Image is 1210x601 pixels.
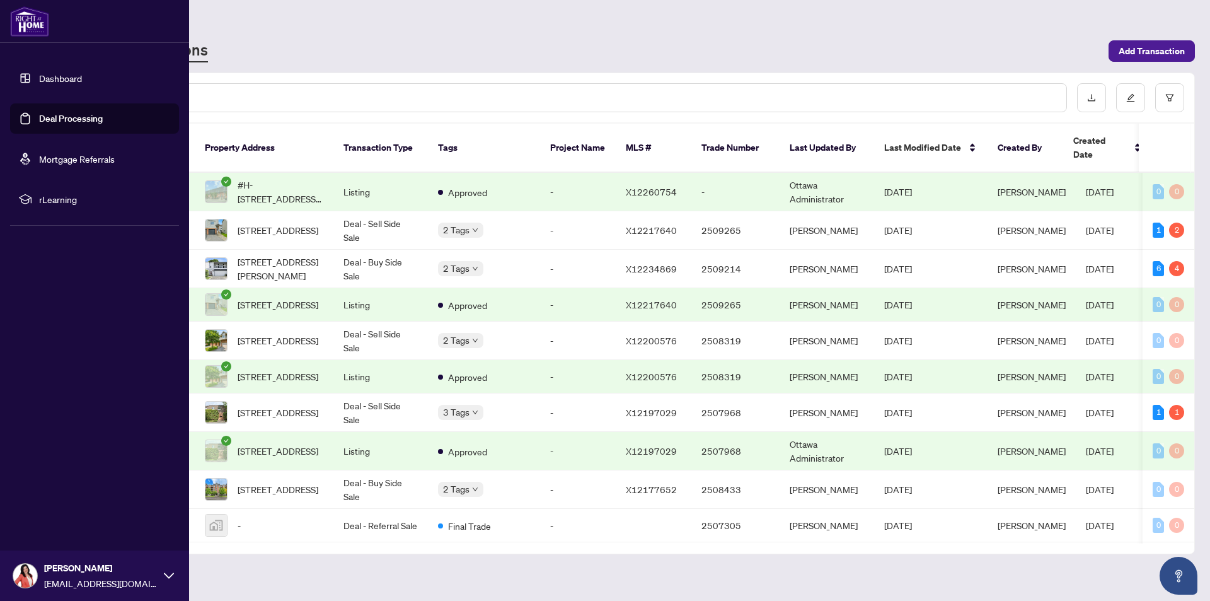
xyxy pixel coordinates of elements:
th: Created Date [1063,124,1151,173]
img: thumbnail-img [205,181,227,202]
div: 0 [1169,518,1184,533]
span: X12177652 [626,484,677,495]
td: Listing [333,432,428,470]
span: 2 Tags [443,333,470,347]
span: Final Trade [448,519,491,533]
span: [DATE] [884,371,912,382]
img: thumbnail-img [205,366,227,387]
span: X12217640 [626,299,677,310]
span: [STREET_ADDRESS] [238,444,318,458]
td: 2509265 [691,211,780,250]
div: 1 [1153,405,1164,420]
th: Property Address [195,124,333,173]
span: [DATE] [1086,445,1114,457]
img: thumbnail-img [205,258,227,279]
div: 4 [1169,261,1184,276]
span: down [472,486,478,493]
span: 2 Tags [443,223,470,237]
div: 0 [1153,369,1164,384]
span: check-circle [221,361,231,371]
div: 0 [1169,297,1184,312]
td: Listing [333,360,428,394]
span: [DATE] [1086,263,1114,274]
td: 2507968 [691,432,780,470]
td: 2507968 [691,394,780,432]
td: 2508319 [691,322,780,360]
img: logo [10,6,49,37]
img: thumbnail-img [205,330,227,351]
div: 0 [1153,518,1164,533]
span: 2 Tags [443,261,470,276]
span: X12260754 [626,186,677,197]
td: Listing [333,173,428,211]
td: - [540,250,616,288]
span: [DATE] [1086,186,1114,197]
span: [PERSON_NAME] [998,484,1066,495]
span: - [238,518,241,532]
th: Tags [428,124,540,173]
span: [PERSON_NAME] [998,335,1066,346]
span: [DATE] [884,407,912,418]
th: Trade Number [691,124,780,173]
span: [DATE] [1086,335,1114,346]
img: thumbnail-img [205,402,227,423]
td: Deal - Sell Side Sale [333,211,428,250]
div: 0 [1169,482,1184,497]
th: MLS # [616,124,691,173]
td: - [540,394,616,432]
th: Transaction Type [333,124,428,173]
span: [DATE] [884,335,912,346]
span: [DATE] [884,186,912,197]
span: [PERSON_NAME] [998,263,1066,274]
span: [STREET_ADDRESS] [238,223,318,237]
button: download [1077,83,1106,112]
div: 0 [1153,443,1164,458]
button: Add Transaction [1109,40,1195,62]
div: 0 [1169,443,1184,458]
span: X12234869 [626,263,677,274]
span: [STREET_ADDRESS] [238,370,318,383]
span: Approved [448,298,487,312]
span: [PERSON_NAME] [998,445,1066,457]
span: #H-[STREET_ADDRESS][PERSON_NAME] [238,178,323,206]
span: [PERSON_NAME] [998,520,1066,531]
span: down [472,265,478,272]
td: - [540,432,616,470]
span: rLearning [39,192,170,206]
span: Approved [448,445,487,458]
a: Dashboard [39,73,82,84]
span: 2 Tags [443,482,470,496]
span: X12217640 [626,225,677,236]
td: [PERSON_NAME] [780,322,874,360]
td: 2507305 [691,509,780,542]
span: [DATE] [1086,407,1114,418]
span: down [472,337,478,344]
td: [PERSON_NAME] [780,470,874,509]
span: [PERSON_NAME] [998,186,1066,197]
td: [PERSON_NAME] [780,250,874,288]
span: Approved [448,370,487,384]
span: down [472,227,478,233]
td: - [540,173,616,211]
div: 0 [1153,297,1164,312]
span: [DATE] [1086,225,1114,236]
span: [STREET_ADDRESS] [238,298,318,312]
span: [STREET_ADDRESS] [238,334,318,347]
td: - [540,288,616,322]
span: [DATE] [1086,484,1114,495]
span: [PERSON_NAME] [998,407,1066,418]
div: 0 [1169,333,1184,348]
td: [PERSON_NAME] [780,288,874,322]
img: thumbnail-img [205,440,227,462]
span: [DATE] [1086,520,1114,531]
th: Project Name [540,124,616,173]
span: X12200576 [626,335,677,346]
div: 0 [1169,184,1184,199]
td: - [540,211,616,250]
span: [DATE] [1086,371,1114,382]
td: Ottawa Administrator [780,173,874,211]
div: 6 [1153,261,1164,276]
span: [DATE] [884,520,912,531]
span: [PERSON_NAME] [44,561,158,575]
td: 2508433 [691,470,780,509]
